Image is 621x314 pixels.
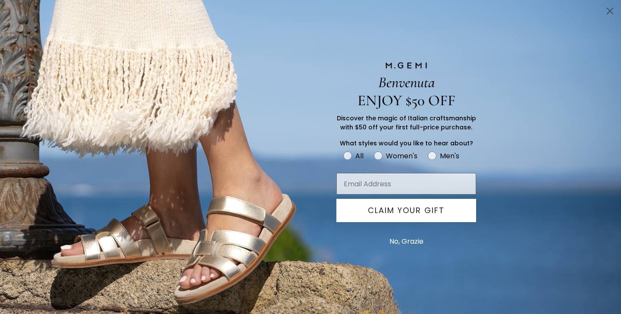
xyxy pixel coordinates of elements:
[336,173,476,195] input: Email Address
[386,151,417,161] div: Women's
[336,199,476,222] button: CLAIM YOUR GIFT
[385,231,428,252] button: No, Grazie
[340,139,473,148] span: What styles would you like to hear about?
[337,114,476,132] span: Discover the magic of Italian craftsmanship with $50 off your first full-price purchase.
[602,3,618,19] button: Close dialog
[355,151,364,161] div: All
[358,91,455,110] span: ENJOY $50 OFF
[385,62,428,69] img: M.GEMI
[378,73,435,91] span: Benvenuta
[440,151,459,161] div: Men's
